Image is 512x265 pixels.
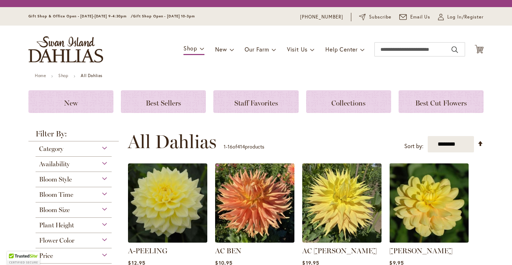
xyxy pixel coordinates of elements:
span: Plant Height [39,221,74,229]
a: AC BEN [215,237,294,244]
strong: Filter By: [28,130,119,141]
span: Email Us [410,13,431,21]
span: Flower Color [39,237,74,244]
span: 1 [224,143,226,150]
img: AC BEN [215,163,294,243]
a: AHOY MATEY [389,237,469,244]
span: All Dahlias [128,131,217,152]
a: Home [35,73,46,78]
span: 16 [228,143,233,150]
button: Search [452,44,458,55]
a: A-Peeling [128,237,207,244]
strong: All Dahlias [81,73,102,78]
a: store logo [28,36,103,63]
span: Staff Favorites [234,99,278,107]
span: New [215,45,227,53]
span: Bloom Style [39,175,72,183]
span: Availability [39,160,70,168]
img: AHOY MATEY [389,163,469,243]
span: Best Cut Flowers [415,99,467,107]
a: New [28,90,113,113]
span: Bloom Size [39,206,70,214]
a: Shop [58,73,68,78]
span: New [64,99,78,107]
span: Subscribe [369,13,391,21]
a: Subscribe [359,13,391,21]
div: TrustedSite Certified [7,252,40,265]
a: Email Us [399,13,431,21]
span: 414 [237,143,245,150]
span: Category [39,145,63,153]
span: Help Center [325,45,358,53]
span: Log In/Register [447,13,484,21]
span: Collections [331,99,366,107]
span: Gift Shop & Office Open - [DATE]-[DATE] 9-4:30pm / [28,14,133,18]
a: [PHONE_NUMBER] [300,13,343,21]
a: AC [PERSON_NAME] [302,247,377,255]
a: Best Cut Flowers [399,90,484,113]
span: Gift Shop Open - [DATE] 10-3pm [133,14,195,18]
span: Bloom Time [39,191,73,199]
p: - of products [224,141,264,152]
a: Log In/Register [438,13,484,21]
a: Staff Favorites [213,90,298,113]
a: [PERSON_NAME] [389,247,453,255]
a: Collections [306,90,391,113]
img: A-Peeling [128,163,207,243]
a: Best Sellers [121,90,206,113]
a: A-PEELING [128,247,167,255]
span: Best Sellers [146,99,181,107]
a: AC BEN [215,247,241,255]
span: Shop [183,44,197,52]
span: Price [39,252,53,260]
a: AC Jeri [302,237,382,244]
span: Visit Us [287,45,308,53]
img: AC Jeri [302,163,382,243]
span: Our Farm [245,45,269,53]
label: Sort by: [404,140,423,153]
